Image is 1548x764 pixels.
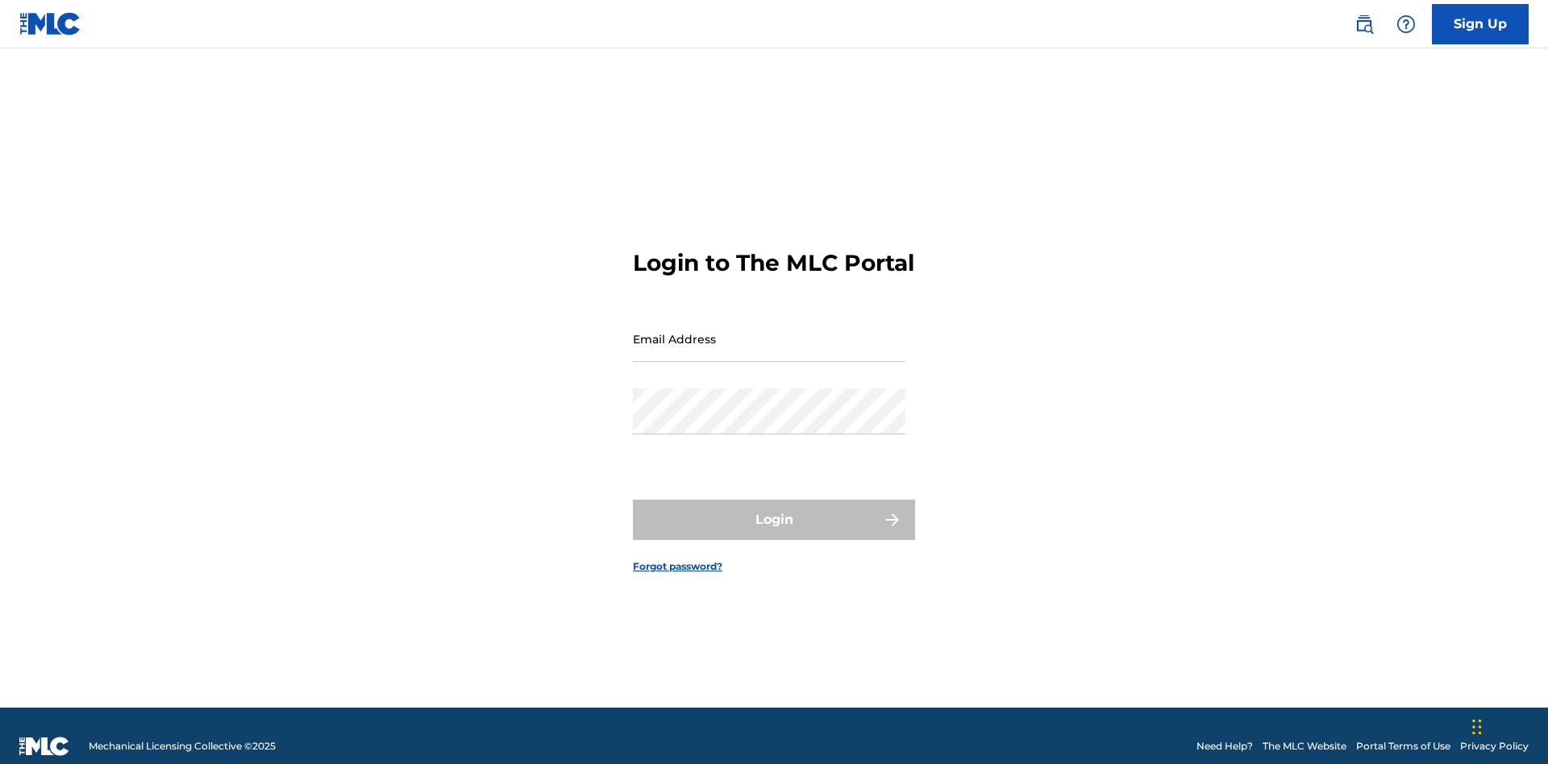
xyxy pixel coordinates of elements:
a: Sign Up [1432,4,1529,44]
a: Forgot password? [633,559,722,574]
a: Need Help? [1196,739,1253,754]
div: Help [1390,8,1422,40]
img: help [1396,15,1416,34]
img: MLC Logo [19,12,81,35]
iframe: Chat Widget [1467,687,1548,764]
div: Drag [1472,703,1482,751]
a: The MLC Website [1263,739,1346,754]
img: logo [19,737,69,756]
a: Public Search [1348,8,1380,40]
a: Privacy Policy [1460,739,1529,754]
h3: Login to The MLC Portal [633,249,914,277]
a: Portal Terms of Use [1356,739,1450,754]
img: search [1354,15,1374,34]
span: Mechanical Licensing Collective © 2025 [89,739,276,754]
